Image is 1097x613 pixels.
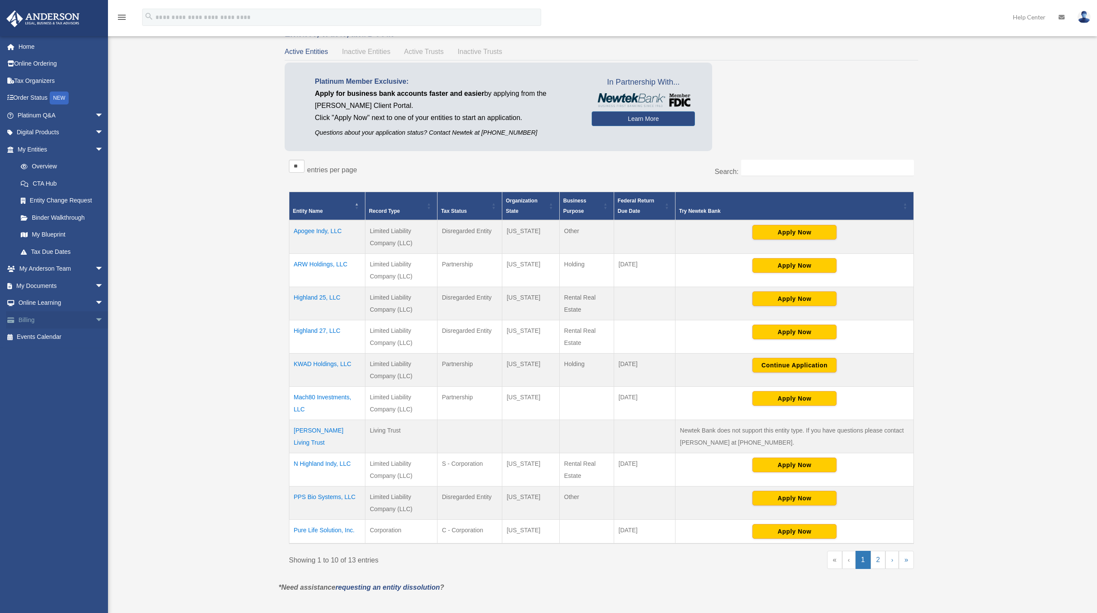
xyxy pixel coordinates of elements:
td: Mach80 Investments, LLC [289,386,365,420]
td: Rental Real Estate [560,453,614,486]
th: Business Purpose: Activate to sort [560,192,614,220]
span: Active Entities [285,48,328,55]
td: [US_STATE] [502,519,560,543]
th: Organization State: Activate to sort [502,192,560,220]
a: Digital Productsarrow_drop_down [6,124,117,141]
td: Rental Real Estate [560,287,614,320]
span: arrow_drop_down [95,294,112,312]
a: Entity Change Request [12,192,112,209]
td: [US_STATE] [502,386,560,420]
th: Entity Name: Activate to invert sorting [289,192,365,220]
span: arrow_drop_down [95,311,112,329]
td: Partnership [438,386,502,420]
a: CTA Hub [12,175,112,192]
button: Apply Now [752,491,837,506]
td: Apogee Indy, LLC [289,220,365,254]
td: Limited Liability Company (LLC) [365,287,438,320]
a: Next [885,551,899,569]
a: My Documentsarrow_drop_down [6,277,117,294]
td: Limited Liability Company (LLC) [365,386,438,420]
td: Limited Liability Company (LLC) [365,253,438,287]
span: Organization State [506,198,537,214]
td: Corporation [365,519,438,543]
a: Events Calendar [6,329,117,346]
td: Holding [560,353,614,386]
td: Limited Liability Company (LLC) [365,353,438,386]
button: Apply Now [752,291,837,306]
a: Tax Organizers [6,72,117,89]
span: Apply for business bank accounts faster and easier [315,90,484,97]
span: arrow_drop_down [95,141,112,158]
td: Pure Life Solution, Inc. [289,519,365,543]
td: [DATE] [614,253,675,287]
td: [US_STATE] [502,320,560,353]
a: Last [899,551,914,569]
a: 2 [871,551,886,569]
td: Limited Liability Company (LLC) [365,486,438,519]
span: Inactive Entities [342,48,390,55]
span: arrow_drop_down [95,260,112,278]
td: [US_STATE] [502,353,560,386]
td: PPS Bio Systems, LLC [289,486,365,519]
a: My Blueprint [12,226,112,243]
span: Business Purpose [563,198,586,214]
button: Apply Now [752,458,837,472]
a: menu [117,15,127,22]
td: [DATE] [614,386,675,420]
td: Holding [560,253,614,287]
span: Tax Status [441,208,467,214]
td: Highland 27, LLC [289,320,365,353]
a: Home [6,38,117,55]
td: S - Corporation [438,453,502,486]
td: N Highland Indy, LLC [289,453,365,486]
div: Try Newtek Bank [679,206,900,216]
td: Disregarded Entity [438,287,502,320]
td: [PERSON_NAME] Living Trust [289,420,365,453]
td: Rental Real Estate [560,320,614,353]
td: Limited Liability Company (LLC) [365,220,438,254]
button: Apply Now [752,391,837,406]
td: [DATE] [614,353,675,386]
a: requesting an entity dissolution [336,584,440,591]
span: Record Type [369,208,400,214]
button: Continue Application [752,358,837,373]
div: Showing 1 to 10 of 13 entries [289,551,595,566]
a: First [827,551,842,569]
th: Try Newtek Bank : Activate to sort [675,192,914,220]
span: Federal Return Due Date [618,198,654,214]
span: arrow_drop_down [95,277,112,295]
td: [US_STATE] [502,253,560,287]
label: Search: [715,168,739,175]
td: Other [560,220,614,254]
a: Online Ordering [6,55,117,73]
td: Limited Liability Company (LLC) [365,320,438,353]
a: 1 [856,551,871,569]
a: Binder Walkthrough [12,209,112,226]
td: [US_STATE] [502,453,560,486]
td: C - Corporation [438,519,502,543]
span: In Partnership With... [592,76,695,89]
img: NewtekBankLogoSM.png [596,93,691,107]
button: Apply Now [752,524,837,539]
td: Disregarded Entity [438,486,502,519]
a: Learn More [592,111,695,126]
td: Partnership [438,253,502,287]
td: [US_STATE] [502,287,560,320]
th: Federal Return Due Date: Activate to sort [614,192,675,220]
p: Platinum Member Exclusive: [315,76,579,88]
td: Limited Liability Company (LLC) [365,453,438,486]
p: by applying from the [PERSON_NAME] Client Portal. [315,88,579,112]
td: [US_STATE] [502,486,560,519]
td: [DATE] [614,453,675,486]
i: menu [117,12,127,22]
span: arrow_drop_down [95,107,112,124]
a: Order StatusNEW [6,89,117,107]
a: My Anderson Teamarrow_drop_down [6,260,117,278]
span: Entity Name [293,208,323,214]
button: Apply Now [752,225,837,240]
a: My Entitiesarrow_drop_down [6,141,112,158]
a: Platinum Q&Aarrow_drop_down [6,107,117,124]
th: Tax Status: Activate to sort [438,192,502,220]
label: entries per page [307,166,357,174]
img: Anderson Advisors Platinum Portal [4,10,82,27]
